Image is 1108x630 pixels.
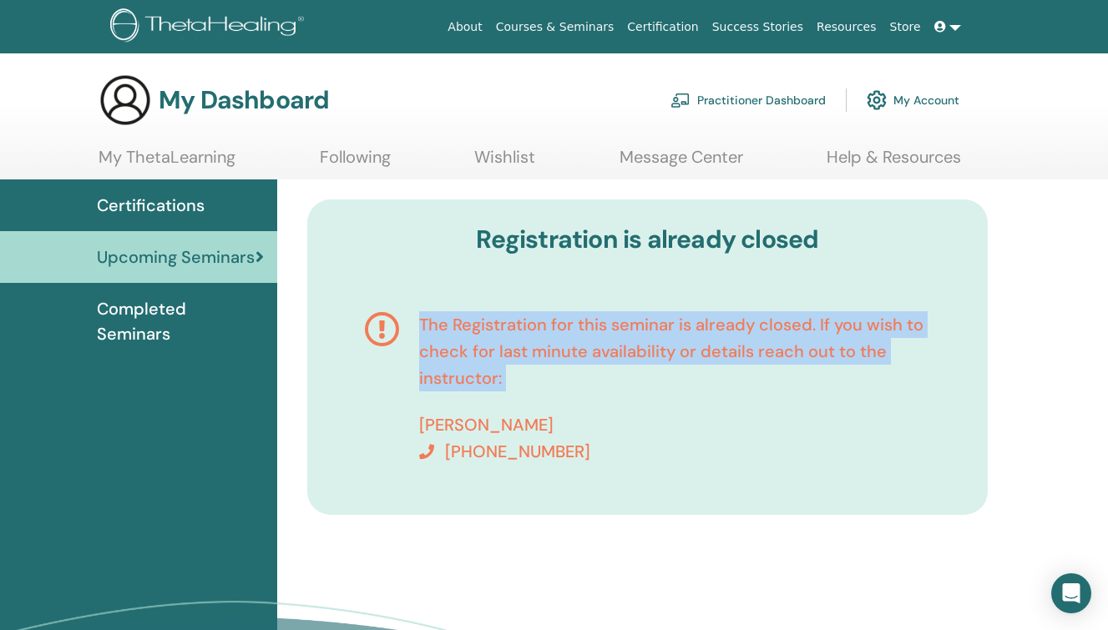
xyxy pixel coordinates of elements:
span: Certifications [97,193,205,218]
img: cog.svg [867,86,887,114]
a: Help & Resources [827,147,961,179]
a: My ThetaLearning [99,147,235,179]
a: My Account [867,82,959,118]
h3: My Dashboard [159,85,329,115]
h3: Registration is already closed [332,224,963,255]
img: logo.png [110,8,310,46]
img: generic-user-icon.jpg [99,73,152,127]
a: Store [883,12,928,43]
a: Certification [620,12,705,43]
p: [PERSON_NAME] [419,411,932,438]
a: Following [320,147,391,179]
a: About [441,12,488,43]
span: Completed Seminars [97,296,264,346]
img: chalkboard-teacher.svg [670,93,691,108]
p: The Registration for this seminar is already closed. If you wish to check for last minute availab... [419,311,932,391]
a: Resources [810,12,883,43]
a: Wishlist [474,147,535,179]
a: Courses & Seminars [489,12,621,43]
span: [PHONE_NUMBER] [445,441,590,462]
a: Message Center [620,147,743,179]
span: Upcoming Seminars [97,244,255,270]
a: Practitioner Dashboard [670,82,826,118]
a: Success Stories [706,12,810,43]
div: Open Intercom Messenger [1051,573,1091,613]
